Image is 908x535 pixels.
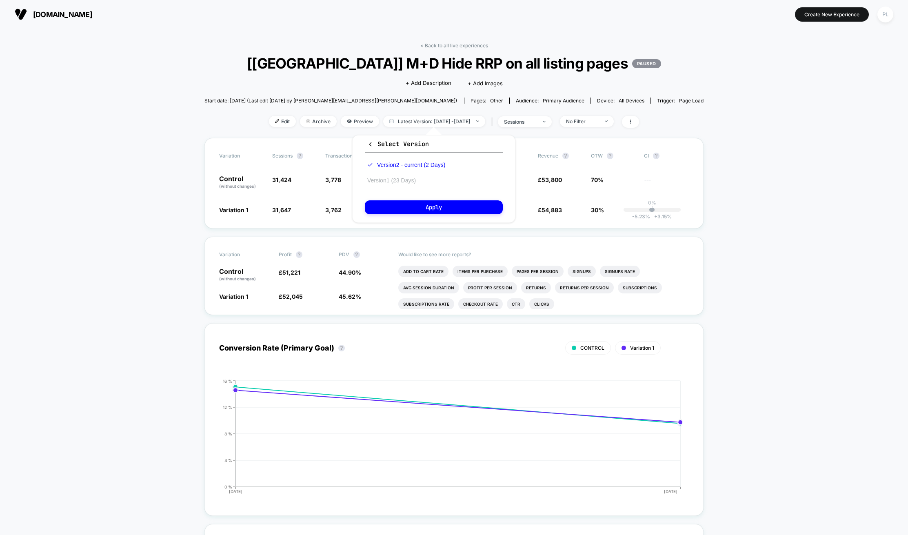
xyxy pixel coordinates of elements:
tspan: 0 % [224,484,232,489]
tspan: [DATE] [664,489,678,494]
span: £ [279,293,303,300]
span: 70% [591,176,604,183]
span: | [489,116,498,128]
span: Preview [341,116,379,127]
p: | [651,206,653,212]
button: Apply [365,200,503,214]
span: 31,424 [272,176,291,183]
span: (without changes) [219,184,256,189]
span: -5.23 % [632,213,650,220]
button: Create New Experience [795,7,869,22]
span: £ [538,176,562,183]
span: Variation [219,251,264,258]
p: Would like to see more reports? [398,251,689,258]
span: 45.62 % [339,293,361,300]
span: --- [644,178,689,189]
li: Items Per Purchase [453,266,508,277]
span: Variation [219,153,264,159]
span: Revenue [538,153,558,159]
span: Variation 1 [630,345,654,351]
span: 52,045 [282,293,303,300]
a: < Back to all live experiences [420,42,488,49]
span: PDV [339,251,349,258]
button: [DOMAIN_NAME] [12,8,95,21]
div: No Filter [566,118,599,124]
span: 3.15 % [650,213,672,220]
tspan: [DATE] [229,489,242,494]
img: end [605,120,608,122]
span: 3,762 [325,206,342,213]
span: 3,778 [325,176,341,183]
button: ? [353,251,360,258]
span: Sessions [272,153,293,159]
span: + Add Description [406,79,451,87]
div: Trigger: [657,98,704,104]
span: 53,800 [542,176,562,183]
button: Version1 (23 Days) [365,177,418,184]
span: + Add Images [468,80,503,87]
button: ? [607,153,613,159]
span: 54,883 [542,206,562,213]
button: PL [875,6,896,23]
span: Variation 1 [219,293,248,300]
img: edit [275,119,279,123]
div: Pages: [471,98,503,104]
button: ? [653,153,659,159]
li: Avg Session Duration [398,282,459,293]
span: [DOMAIN_NAME] [33,10,92,19]
p: 0% [648,200,656,206]
span: Primary Audience [543,98,584,104]
img: Visually logo [15,8,27,20]
li: Clicks [529,298,554,310]
div: CONVERSION_RATE [211,379,681,501]
span: other [490,98,503,104]
img: end [306,119,310,123]
button: ? [562,153,569,159]
button: ? [297,153,303,159]
span: CI [644,153,689,159]
button: ? [296,251,302,258]
li: Checkout Rate [458,298,503,310]
li: Subscriptions Rate [398,298,454,310]
div: PL [877,7,893,22]
button: ? [338,345,345,351]
li: Signups [568,266,596,277]
li: Ctr [507,298,525,310]
li: Subscriptions [618,282,662,293]
button: Version2 - current (2 Days) [365,161,448,169]
li: Pages Per Session [512,266,564,277]
span: Variation 1 [219,206,248,213]
tspan: 8 % [224,431,232,436]
p: Control [219,175,264,189]
p: Control [219,268,271,282]
div: Audience: [516,98,584,104]
span: Profit [279,251,292,258]
tspan: 4 % [224,457,232,462]
li: Returns Per Session [555,282,614,293]
span: 30% [591,206,604,213]
img: end [476,120,479,122]
li: Add To Cart Rate [398,266,448,277]
span: all devices [619,98,644,104]
tspan: 12 % [223,404,232,409]
span: Edit [269,116,296,127]
li: Profit Per Session [463,282,517,293]
div: sessions [504,119,537,125]
span: Start date: [DATE] (Last edit [DATE] by [PERSON_NAME][EMAIL_ADDRESS][PERSON_NAME][DOMAIN_NAME]) [204,98,457,104]
span: Latest Version: [DATE] - [DATE] [383,116,485,127]
span: OTW [591,153,636,159]
span: Select Version [367,140,429,148]
tspan: 16 % [223,378,232,383]
img: calendar [389,119,394,123]
li: Signups Rate [600,266,640,277]
span: 51,221 [282,269,300,276]
span: £ [279,269,300,276]
span: Archive [300,116,337,127]
span: [[GEOGRAPHIC_DATA]] M+D Hide RRP on all listing pages [229,55,679,72]
span: Transactions [325,153,355,159]
span: 44.90 % [339,269,361,276]
span: CONTROL [580,345,604,351]
span: + [654,213,657,220]
span: Page Load [679,98,704,104]
span: 31,647 [272,206,291,213]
